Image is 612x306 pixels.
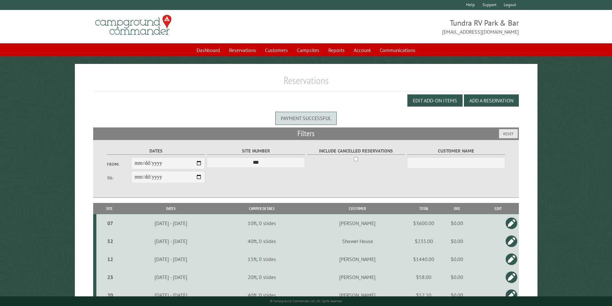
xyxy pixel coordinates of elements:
[99,292,121,298] div: 20
[499,129,518,138] button: Reset
[225,44,260,56] a: Reservations
[219,286,304,304] td: 40ft, 0 slides
[411,214,437,232] td: $3600.00
[107,161,131,167] label: From:
[99,220,121,226] div: 07
[123,256,218,262] div: [DATE] - [DATE]
[93,74,519,92] h1: Reservations
[437,286,477,304] td: $0.00
[99,274,121,280] div: 23
[304,203,411,214] th: Customer
[324,44,349,56] a: Reports
[350,44,375,56] a: Account
[411,268,437,286] td: $58.00
[207,147,305,155] label: Site Number
[306,18,519,36] span: Tundra RV Park & Bar [EMAIL_ADDRESS][DOMAIN_NAME]
[304,232,411,250] td: Shower House
[96,203,122,214] th: Site
[304,268,411,286] td: [PERSON_NAME]
[123,220,218,226] div: [DATE] - [DATE]
[270,299,342,303] small: © Campground Commander LLC. All rights reserved.
[219,250,304,268] td: 15ft, 0 slides
[122,203,219,214] th: Dates
[304,286,411,304] td: [PERSON_NAME]
[99,256,121,262] div: 12
[293,44,323,56] a: Campsites
[477,203,519,214] th: Edit
[407,147,505,155] label: Customer Name
[464,94,519,107] button: Add a Reservation
[407,94,463,107] button: Edit Add-on Items
[193,44,224,56] a: Dashboard
[123,292,218,298] div: [DATE] - [DATE]
[123,238,218,244] div: [DATE] - [DATE]
[219,232,304,250] td: 40ft, 0 slides
[411,203,437,214] th: Total
[219,268,304,286] td: 20ft, 0 slides
[219,214,304,232] td: 10ft, 0 slides
[107,175,131,181] label: To:
[261,44,292,56] a: Customers
[219,203,304,214] th: Camper Details
[275,112,337,125] div: Payment successful
[123,274,218,280] div: [DATE] - [DATE]
[437,268,477,286] td: $0.00
[411,250,437,268] td: $1440.00
[411,286,437,304] td: $52.20
[437,203,477,214] th: Due
[99,238,121,244] div: 52
[93,127,519,140] h2: Filters
[307,147,405,155] label: Include Cancelled Reservations
[437,232,477,250] td: $0.00
[93,13,173,38] img: Campground Commander
[304,250,411,268] td: [PERSON_NAME]
[107,147,205,155] label: Dates
[304,214,411,232] td: [PERSON_NAME]
[437,250,477,268] td: $0.00
[376,44,419,56] a: Communications
[437,214,477,232] td: $0.00
[411,232,437,250] td: $235.00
